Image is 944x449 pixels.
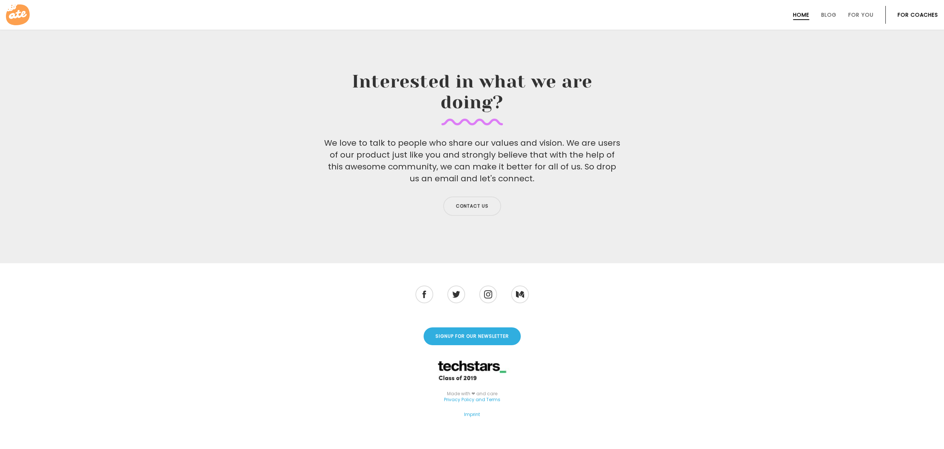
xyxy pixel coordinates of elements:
[452,291,460,298] img: Twitter
[425,348,519,385] img: TECHSTARS
[484,290,492,298] img: Instagram
[324,71,621,125] h2: Interested in what we are doing?
[324,137,621,185] p: We love to talk to people who share our values and vision. We are users of our product just like ...
[821,12,836,18] a: Blog
[7,388,937,415] div: Made with ❤ and care
[464,411,480,418] a: Imprint
[898,12,938,18] a: For Coaches
[516,291,524,298] img: Medium
[444,396,500,403] a: Privacy Policy and Terms
[848,12,874,18] a: For You
[443,197,501,216] a: Contact us
[422,291,426,298] img: Facebook
[793,12,809,18] a: Home
[424,327,521,345] a: Signup for our Newsletter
